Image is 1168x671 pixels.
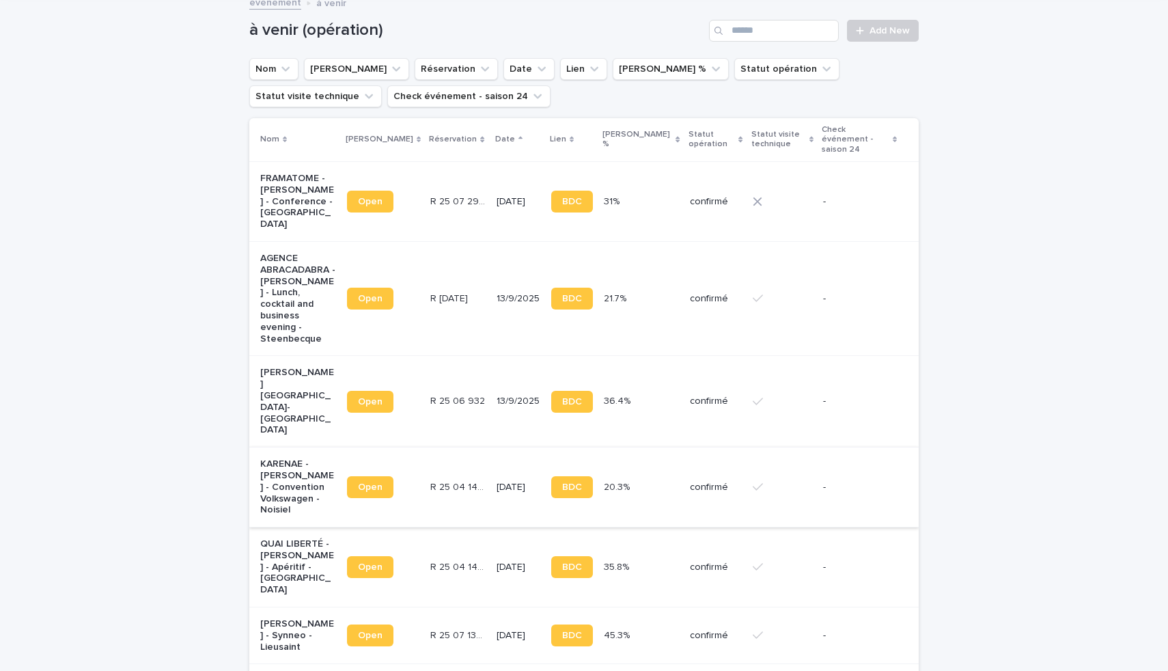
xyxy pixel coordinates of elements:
[358,397,383,407] span: Open
[347,556,393,578] a: Open
[562,397,582,407] span: BDC
[690,396,742,407] p: confirmé
[751,127,806,152] p: Statut visite technique
[734,58,839,80] button: Statut opération
[358,482,383,492] span: Open
[562,197,582,206] span: BDC
[260,538,336,596] p: QUAI LIBERTÉ - [PERSON_NAME] - Apéritif - [GEOGRAPHIC_DATA]
[358,562,383,572] span: Open
[690,562,742,573] p: confirmé
[550,132,566,147] p: Lien
[415,58,498,80] button: Réservation
[347,288,393,310] a: Open
[847,20,919,42] a: Add New
[551,625,593,646] a: BDC
[497,482,540,493] p: [DATE]
[602,127,673,152] p: [PERSON_NAME] %
[260,132,279,147] p: Nom
[430,479,488,493] p: R 25 04 1420
[551,391,593,413] a: BDC
[690,196,742,208] p: confirmé
[497,630,540,642] p: [DATE]
[260,173,336,230] p: FRAMATOME - [PERSON_NAME] - Conference - [GEOGRAPHIC_DATA]
[870,26,910,36] span: Add New
[249,448,919,528] tr: KARENAE - [PERSON_NAME] - Convention Volkswagen - NoisielOpenR 25 04 1420R 25 04 1420 [DATE]BDC20...
[604,627,632,642] p: 45.3%
[304,58,409,80] button: Lien Stacker
[346,132,413,147] p: [PERSON_NAME]
[604,193,622,208] p: 31%
[823,482,897,493] p: -
[551,476,593,498] a: BDC
[604,479,632,493] p: 20.3%
[347,191,393,213] a: Open
[249,356,919,448] tr: [PERSON_NAME][GEOGRAPHIC_DATA]-[GEOGRAPHIC_DATA]OpenR 25 06 932R 25 06 932 13/9/2025BDC36.4%36.4%...
[560,58,607,80] button: Lien
[249,58,298,80] button: Nom
[497,396,540,407] p: 13/9/2025
[249,85,382,107] button: Statut visite technique
[562,482,582,492] span: BDC
[823,396,897,407] p: -
[249,20,704,40] h1: à venir (opération)
[690,630,742,642] p: confirmé
[690,482,742,493] p: confirmé
[430,290,471,305] p: R [DATE]
[249,241,919,355] tr: AGENCE ABRACADABRA - [PERSON_NAME] - Lunch, cocktail and business evening - SteenbecqueOpenR [DAT...
[430,627,488,642] p: R 25 07 1346
[497,562,540,573] p: [DATE]
[249,607,919,664] tr: [PERSON_NAME] - Synneo - LieusaintOpenR 25 07 1346R 25 07 1346 [DATE]BDC45.3%45.3% confirmé-
[604,559,632,573] p: 35.8%
[347,625,393,646] a: Open
[260,253,336,344] p: AGENCE ABRACADABRA - [PERSON_NAME] - Lunch, cocktail and business evening - Steenbecque
[497,196,540,208] p: [DATE]
[503,58,555,80] button: Date
[430,393,488,407] p: R 25 06 932
[347,391,393,413] a: Open
[689,127,736,152] p: Statut opération
[430,559,488,573] p: R 25 04 1489
[562,562,582,572] span: BDC
[429,132,477,147] p: Réservation
[562,631,582,640] span: BDC
[260,458,336,516] p: KARENAE - [PERSON_NAME] - Convention Volkswagen - Noisiel
[430,193,488,208] p: R 25 07 2982
[613,58,729,80] button: Marge %
[358,294,383,303] span: Open
[604,393,633,407] p: 36.4%
[260,618,336,653] p: [PERSON_NAME] - Synneo - Lieusaint
[347,476,393,498] a: Open
[690,293,742,305] p: confirmé
[823,630,897,642] p: -
[249,528,919,607] tr: QUAI LIBERTÉ - [PERSON_NAME] - Apéritif - [GEOGRAPHIC_DATA]OpenR 25 04 1489R 25 04 1489 [DATE]BDC...
[551,556,593,578] a: BDC
[249,161,919,241] tr: FRAMATOME - [PERSON_NAME] - Conference - [GEOGRAPHIC_DATA]OpenR 25 07 2982R 25 07 2982 [DATE]BDC3...
[604,290,629,305] p: 21.7%
[823,293,897,305] p: -
[822,122,889,157] p: Check événement - saison 24
[260,367,336,436] p: [PERSON_NAME][GEOGRAPHIC_DATA]-[GEOGRAPHIC_DATA]
[497,293,540,305] p: 13/9/2025
[551,288,593,310] a: BDC
[562,294,582,303] span: BDC
[495,132,515,147] p: Date
[551,191,593,213] a: BDC
[358,197,383,206] span: Open
[387,85,551,107] button: Check événement - saison 24
[823,562,897,573] p: -
[709,20,839,42] input: Search
[358,631,383,640] span: Open
[823,196,897,208] p: -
